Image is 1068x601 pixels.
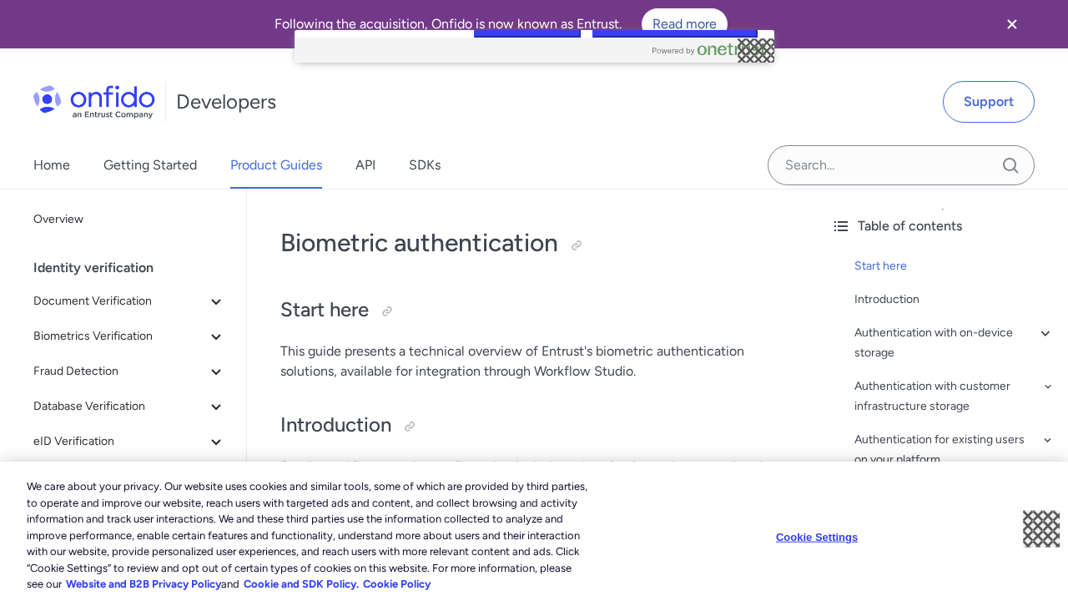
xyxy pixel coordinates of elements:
a: Read more [642,8,728,40]
a: Authentication with on-device storage [854,323,1055,363]
div: Your Privacy Choices [295,30,774,63]
button: Fraud Detection [27,355,233,388]
h2: Introduction [280,412,784,440]
span: Document Verification [33,291,206,311]
a: Cookie Policy [363,578,431,590]
input: Onfido search input field [768,145,1035,185]
a: API [355,142,375,189]
span: Fraud Detection [33,361,206,381]
button: Database Verification [27,390,233,423]
h2: Start here [280,296,784,325]
button: eID Verification [27,425,233,458]
button: Biometrics Verification [27,320,233,353]
a: Powered by OneTrust Opens in a new Tab [652,42,766,62]
div: Preference center [295,30,774,63]
span: Database Verification [33,396,206,417]
a: Authentication with customer infrastructure storage [854,376,1055,417]
div: Identity verification [33,251,239,285]
a: Product Guides [230,142,322,189]
button: Close [1023,510,1060,547]
svg: Close banner [1002,14,1022,34]
button: Close banner [981,3,1043,45]
div: Following the acquisition, Onfido is now known as Entrust. [20,8,981,40]
a: Cookie and SDK Policy. [244,578,359,590]
a: Support [943,81,1035,123]
img: Powered by OneTrust Opens in a new Tab [652,43,766,56]
a: Home [33,142,70,189]
h1: Biometric authentication [280,226,784,260]
a: More information about our cookie policy., opens in a new tab [66,578,221,590]
button: Document Verification [27,285,233,318]
a: Introduction [854,290,1055,310]
button: Cookie Settings [765,520,869,553]
h1: Developers [176,88,276,115]
a: Authentication for existing users on your platform [854,430,1055,470]
a: Start here [854,256,1055,276]
p: This guide presents a technical overview of Entrust's biometric authentication solutions, availab... [280,341,784,381]
p: Studio workflows can be configured to include authentication tasks to enroll and authenticate use... [280,457,784,597]
img: Onfido Logo [33,85,155,119]
button: Compliance Suite [27,460,233,493]
a: Overview [27,203,233,236]
button: Close [738,38,774,75]
span: Biometrics Verification [33,326,206,346]
div: Table of contents [831,216,1055,236]
div: We care about your privacy. Our website uses cookies and similar tools, some of which are provide... [27,478,587,593]
span: Overview [33,210,226,230]
span: eID Verification [33,432,206,452]
a: SDKs [409,142,441,189]
a: Getting Started [103,142,197,189]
